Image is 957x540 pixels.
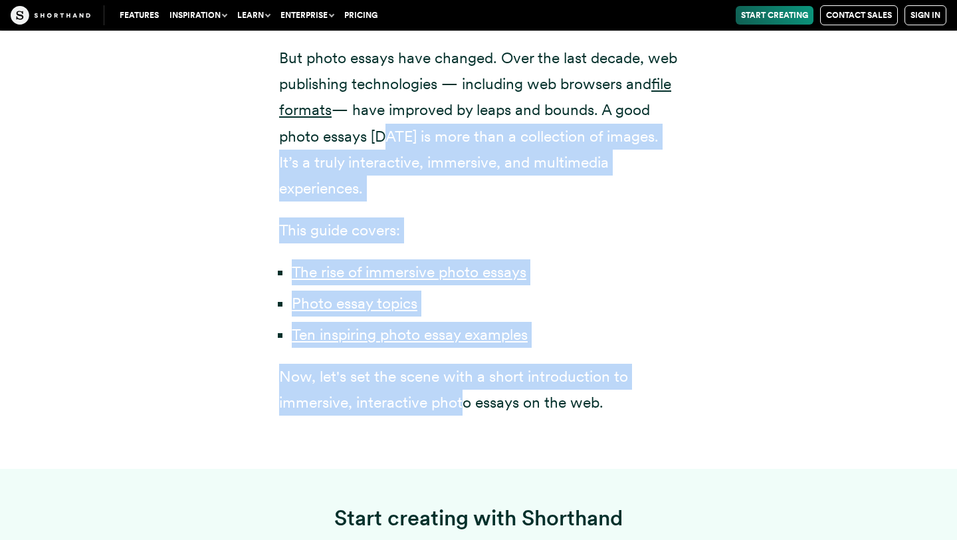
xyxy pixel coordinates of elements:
[279,364,678,416] p: Now, let's set the scene with a short introduction to immersive, interactive photo essays on the ...
[279,505,678,531] h3: Start creating with Shorthand
[339,6,383,25] a: Pricing
[292,325,528,344] a: Ten inspiring photo essay examples
[114,6,164,25] a: Features
[292,294,417,313] a: Photo essay topics
[275,6,339,25] button: Enterprise
[232,6,275,25] button: Learn
[292,263,526,281] a: The rise of immersive photo essays
[820,5,898,25] a: Contact Sales
[736,6,813,25] a: Start Creating
[164,6,232,25] button: Inspiration
[279,217,678,243] p: This guide covers:
[279,45,678,202] p: But photo essays have changed. Over the last decade, web publishing technologies — including web ...
[11,6,90,25] img: The Craft
[904,5,946,25] a: Sign in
